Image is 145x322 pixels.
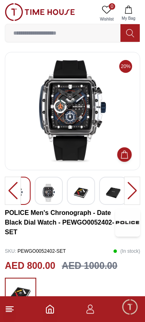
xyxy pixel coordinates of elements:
img: ... [10,282,31,308]
button: Add to Cart [117,147,132,162]
span: Wishlist [97,16,117,22]
img: ... [5,3,75,21]
a: 0Wishlist [97,3,117,24]
h2: AED 800.00 [5,259,55,273]
div: Chat Widget [121,298,139,316]
img: POLICE Men's Chronograph - Date Black Dial Watch - PEWGO0052402-SET [115,208,140,237]
h3: AED 1000.00 [62,259,117,273]
button: My Bag [117,3,140,24]
span: SKU : [5,248,16,254]
img: POLICE Men's Chronograph Black Dial Watch - PEWGO0052402-SET [41,184,56,202]
p: PEWGO0052402-SET [5,245,66,257]
img: POLICE Men's Chronograph Black Dial Watch - PEWGO0052402-SET [74,184,88,202]
a: Home [45,304,55,314]
span: 20% [119,60,132,73]
img: POLICE Men's Chronograph Black Dial Watch - PEWGO0052402-SET [106,184,120,202]
h3: POLICE Men's Chronograph - Date Black Dial Watch - PEWGO0052402-SET [5,208,115,237]
img: POLICE Men's Chronograph Black Dial Watch - PEWGO0052402-SET [12,59,133,163]
span: 0 [109,3,115,10]
p: ( In stock ) [113,245,140,257]
span: My Bag [118,15,139,21]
